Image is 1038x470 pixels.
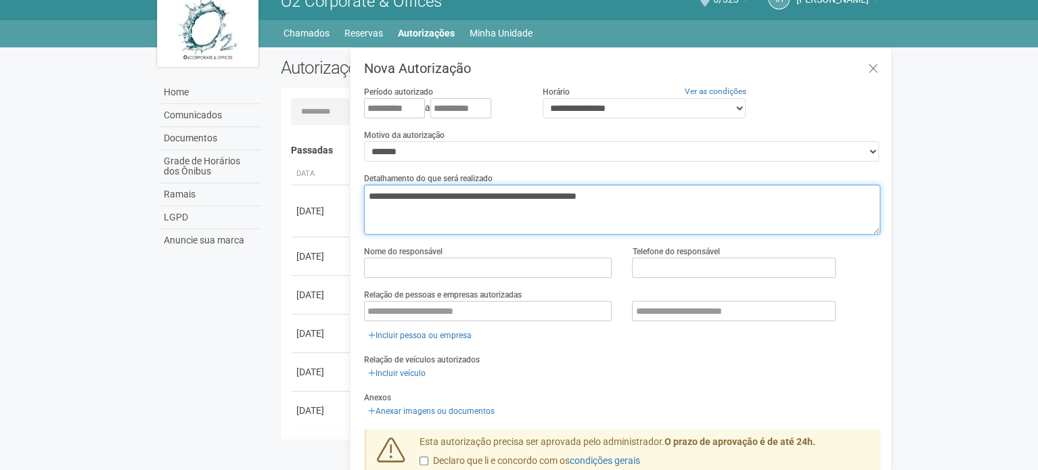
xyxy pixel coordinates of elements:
[160,229,261,252] a: Anuncie sua marca
[364,172,493,185] label: Detalhamento do que será realizado
[364,366,430,381] a: Incluir veículo
[364,62,880,75] h3: Nova Autorização
[364,129,445,141] label: Motivo da autorização
[160,206,261,229] a: LGPD
[398,24,455,43] a: Autorizações
[420,456,428,465] input: Declaro que li e concordo com oscondições gerais
[685,87,746,96] a: Ver as condições
[470,24,533,43] a: Minha Unidade
[364,98,522,118] div: a
[284,24,330,43] a: Chamados
[664,436,815,447] strong: O prazo de aprovação é de até 24h.
[364,86,433,98] label: Período autorizado
[420,454,640,468] label: Declaro que li e concordo com os
[570,455,640,466] a: condições gerais
[344,24,383,43] a: Reservas
[364,404,499,419] a: Anexar imagens ou documentos
[160,183,261,206] a: Ramais
[291,145,871,156] h4: Passadas
[291,163,352,185] th: Data
[296,204,346,218] div: [DATE]
[160,127,261,150] a: Documentos
[364,245,443,258] label: Nome do responsável
[364,392,391,404] label: Anexos
[543,86,570,98] label: Horário
[364,289,522,301] label: Relação de pessoas e empresas autorizadas
[364,328,476,343] a: Incluir pessoa ou empresa
[632,245,719,258] label: Telefone do responsável
[296,404,346,417] div: [DATE]
[296,327,346,340] div: [DATE]
[281,57,570,78] h2: Autorizações
[160,150,261,183] a: Grade de Horários dos Ônibus
[296,288,346,302] div: [DATE]
[160,81,261,104] a: Home
[364,354,480,366] label: Relação de veículos autorizados
[160,104,261,127] a: Comunicados
[296,250,346,263] div: [DATE]
[296,365,346,379] div: [DATE]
